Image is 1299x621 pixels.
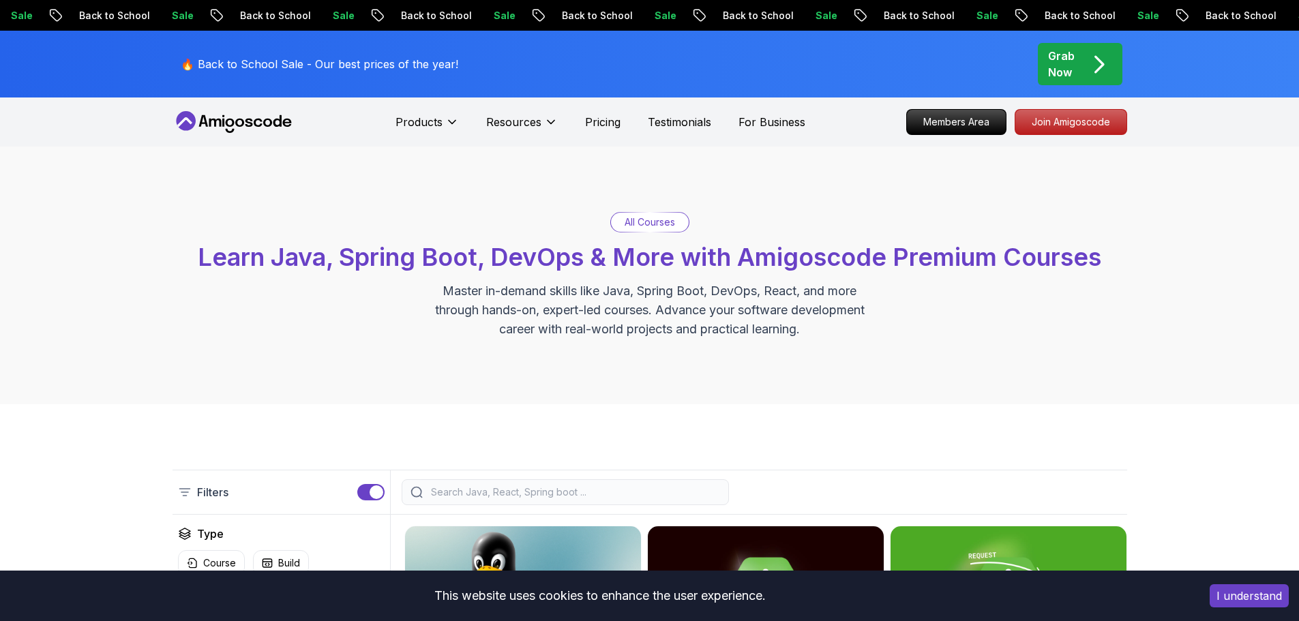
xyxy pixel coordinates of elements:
[68,9,161,22] p: Back to School
[395,114,443,130] p: Products
[906,109,1006,135] a: Members Area
[229,9,322,22] p: Back to School
[197,484,228,500] p: Filters
[197,526,224,542] h2: Type
[198,242,1101,272] span: Learn Java, Spring Boot, DevOps & More with Amigoscode Premium Courses
[625,215,675,229] p: All Courses
[805,9,848,22] p: Sale
[322,9,365,22] p: Sale
[203,556,236,570] p: Course
[1015,110,1126,134] p: Join Amigoscode
[1015,109,1127,135] a: Join Amigoscode
[278,556,300,570] p: Build
[161,9,205,22] p: Sale
[1048,48,1075,80] p: Grab Now
[873,9,966,22] p: Back to School
[10,581,1189,611] div: This website uses cookies to enhance the user experience.
[907,110,1006,134] p: Members Area
[486,114,541,130] p: Resources
[644,9,687,22] p: Sale
[178,550,245,576] button: Course
[1034,9,1126,22] p: Back to School
[181,56,458,72] p: 🔥 Back to School Sale - Our best prices of the year!
[428,485,720,499] input: Search Java, React, Spring boot ...
[390,9,483,22] p: Back to School
[483,9,526,22] p: Sale
[966,9,1009,22] p: Sale
[738,114,805,130] a: For Business
[421,282,879,339] p: Master in-demand skills like Java, Spring Boot, DevOps, React, and more through hands-on, expert-...
[551,9,644,22] p: Back to School
[253,550,309,576] button: Build
[712,9,805,22] p: Back to School
[648,114,711,130] a: Testimonials
[1195,9,1287,22] p: Back to School
[395,114,459,141] button: Products
[585,114,621,130] a: Pricing
[1126,9,1170,22] p: Sale
[486,114,558,141] button: Resources
[1210,584,1289,607] button: Accept cookies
